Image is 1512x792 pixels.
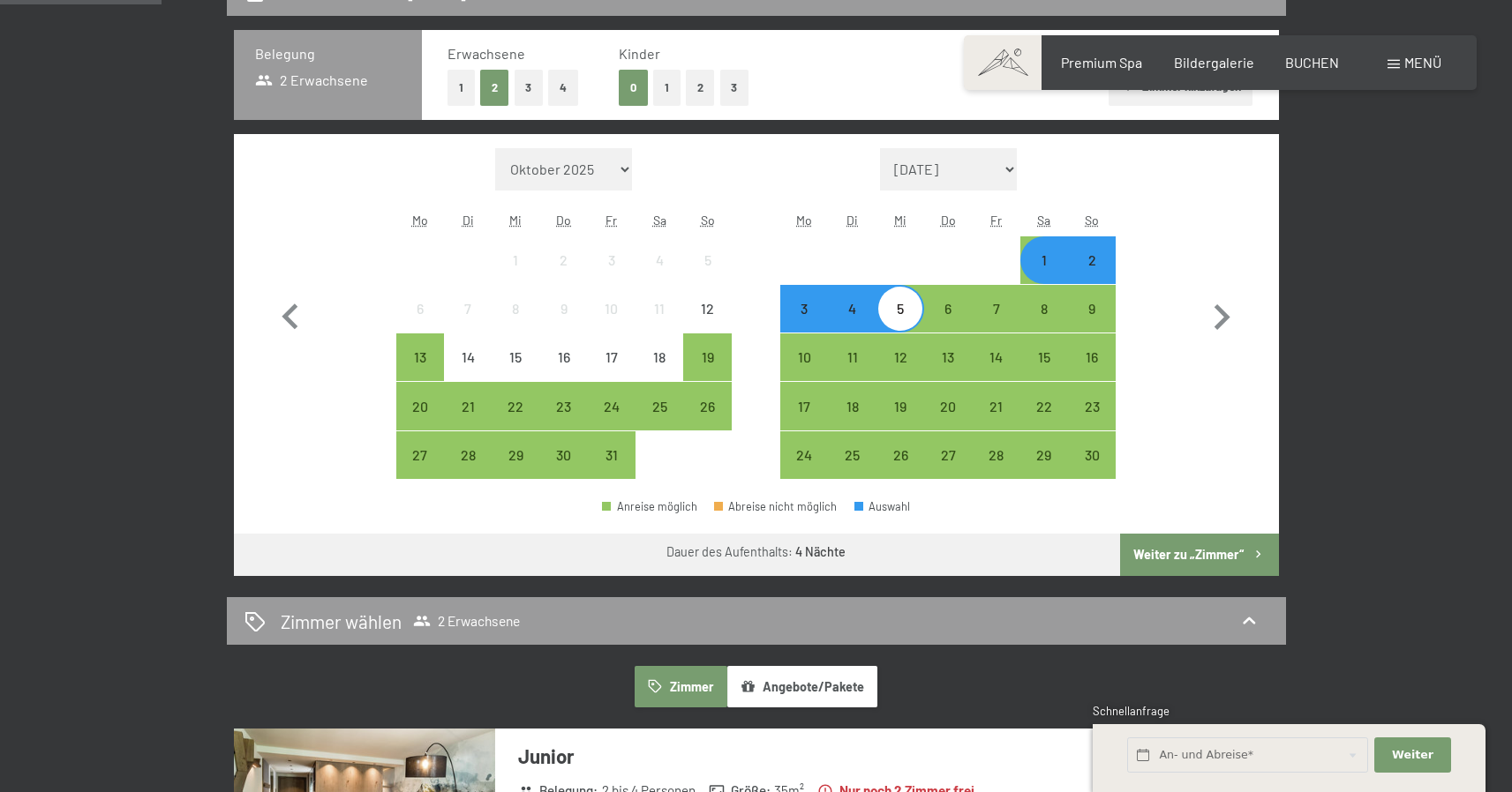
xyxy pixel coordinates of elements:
div: 11 [637,302,681,346]
div: Fri Oct 17 2025 [588,333,636,381]
div: Anreise möglich [1020,285,1068,332]
button: 2 [686,70,715,106]
div: Anreise möglich [924,431,972,479]
button: Zimmer [635,666,726,706]
button: Weiter [1374,737,1450,773]
div: 3 [782,302,826,346]
div: Fri Nov 07 2025 [972,285,1019,332]
div: Tue Nov 25 2025 [829,431,876,479]
div: 27 [926,448,970,492]
div: Anreise möglich [829,333,876,381]
a: Premium Spa [1061,54,1142,71]
div: Wed Nov 19 2025 [876,382,924,430]
div: Fri Oct 24 2025 [588,382,636,430]
div: Anreise möglich [829,382,876,430]
button: 3 [720,70,749,106]
div: Anreise nicht möglich [444,333,492,381]
div: 15 [1022,350,1066,394]
div: Thu Oct 09 2025 [540,285,588,332]
div: Anreise möglich [829,285,876,332]
div: 30 [542,448,586,492]
div: Thu Oct 23 2025 [540,382,588,430]
div: 7 [446,302,490,346]
div: 23 [542,400,586,444]
button: Nächster Monat [1196,148,1247,480]
div: 18 [637,350,681,394]
button: 4 [548,70,578,106]
div: 19 [685,350,729,394]
div: Anreise möglich [876,431,924,479]
div: Wed Nov 05 2025 [876,285,924,332]
div: Sat Oct 04 2025 [636,236,683,284]
abbr: Donnerstag [941,213,956,228]
div: Sun Nov 09 2025 [1068,285,1116,332]
div: Thu Nov 06 2025 [924,285,972,332]
div: Fri Oct 31 2025 [588,431,636,479]
div: Anreise nicht möglich [636,285,683,332]
div: 4 [637,253,681,297]
div: Anreise möglich [829,431,876,479]
div: 5 [878,302,922,346]
a: BUCHEN [1285,54,1339,71]
div: Tue Nov 04 2025 [829,285,876,332]
div: Anreise möglich [683,382,731,430]
div: Sun Oct 19 2025 [683,333,731,381]
div: 26 [685,400,729,444]
div: 19 [878,400,922,444]
div: Anreise möglich [1020,333,1068,381]
div: Anreise nicht möglich [492,285,539,332]
div: 12 [685,302,729,346]
abbr: Dienstag [463,213,474,228]
div: Sun Nov 23 2025 [1068,382,1116,430]
div: Anreise möglich [396,431,444,479]
div: Fri Nov 14 2025 [972,333,1019,381]
div: Anreise nicht möglich [540,285,588,332]
div: Tue Oct 07 2025 [444,285,492,332]
div: Anreise möglich [876,333,924,381]
div: Fri Oct 03 2025 [588,236,636,284]
div: Anreise möglich [444,431,492,479]
div: Anreise möglich [780,333,828,381]
abbr: Sonntag [701,213,715,228]
div: Anreise möglich [492,431,539,479]
div: Anreise nicht möglich [636,333,683,381]
div: Mon Nov 03 2025 [780,285,828,332]
div: Thu Nov 13 2025 [924,333,972,381]
abbr: Mittwoch [894,213,906,228]
div: Anreise nicht möglich [492,333,539,381]
div: 22 [1022,400,1066,444]
div: Abreise nicht möglich [714,501,838,512]
div: 7 [974,302,1018,346]
div: Tue Nov 11 2025 [829,333,876,381]
div: 30 [1070,448,1114,492]
div: 16 [542,350,586,394]
div: Sat Nov 01 2025 [1020,236,1068,284]
div: Thu Nov 27 2025 [924,431,972,479]
button: 1 [448,70,475,106]
div: 29 [493,448,538,492]
div: Anreise möglich [1068,236,1116,284]
div: Mon Nov 10 2025 [780,333,828,381]
div: 20 [926,400,970,444]
div: Anreise möglich [1020,236,1068,284]
abbr: Freitag [990,213,1002,228]
div: Wed Oct 29 2025 [492,431,539,479]
div: 31 [590,448,634,492]
div: 28 [974,448,1018,492]
div: Anreise möglich [492,382,539,430]
button: 2 [480,70,509,106]
div: Sat Nov 08 2025 [1020,285,1068,332]
div: Anreise möglich [1020,382,1068,430]
div: Sat Oct 18 2025 [636,333,683,381]
div: Mon Oct 20 2025 [396,382,444,430]
div: Anreise möglich [972,382,1019,430]
div: Tue Nov 18 2025 [829,382,876,430]
div: 28 [446,448,490,492]
span: 2 Erwachsene [255,71,369,90]
div: 3 [590,253,634,297]
div: Anreise nicht möglich [492,236,539,284]
div: 20 [398,400,442,444]
div: 24 [590,400,634,444]
h3: Junior [518,743,1043,770]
